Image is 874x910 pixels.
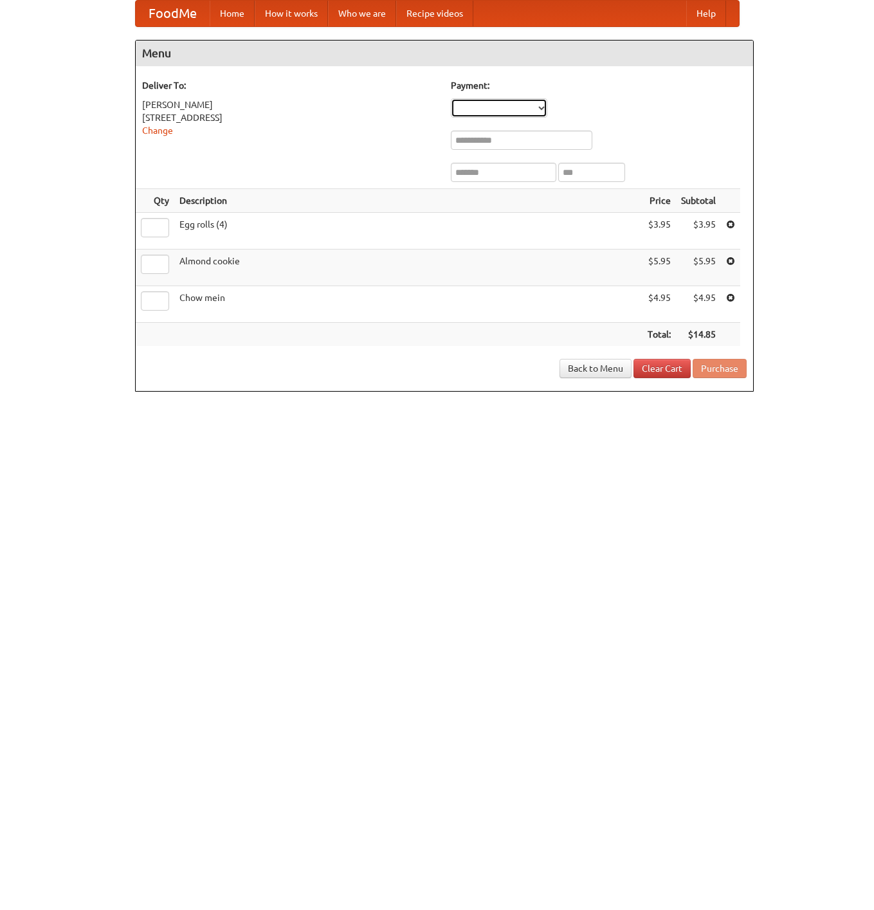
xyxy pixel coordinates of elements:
a: FoodMe [136,1,210,26]
a: Who we are [328,1,396,26]
a: Change [142,125,173,136]
a: Clear Cart [633,359,691,378]
a: Recipe videos [396,1,473,26]
td: $3.95 [642,213,676,250]
td: Almond cookie [174,250,642,286]
td: $4.95 [676,286,721,323]
a: How it works [255,1,328,26]
td: Egg rolls (4) [174,213,642,250]
th: Description [174,189,642,213]
th: Total: [642,323,676,347]
div: [PERSON_NAME] [142,98,438,111]
th: Price [642,189,676,213]
td: Chow mein [174,286,642,323]
button: Purchase [693,359,747,378]
a: Back to Menu [560,359,632,378]
div: [STREET_ADDRESS] [142,111,438,124]
a: Help [686,1,726,26]
h4: Menu [136,41,753,66]
th: Qty [136,189,174,213]
a: Home [210,1,255,26]
th: $14.85 [676,323,721,347]
td: $3.95 [676,213,721,250]
h5: Deliver To: [142,79,438,92]
h5: Payment: [451,79,747,92]
td: $5.95 [642,250,676,286]
th: Subtotal [676,189,721,213]
td: $5.95 [676,250,721,286]
td: $4.95 [642,286,676,323]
